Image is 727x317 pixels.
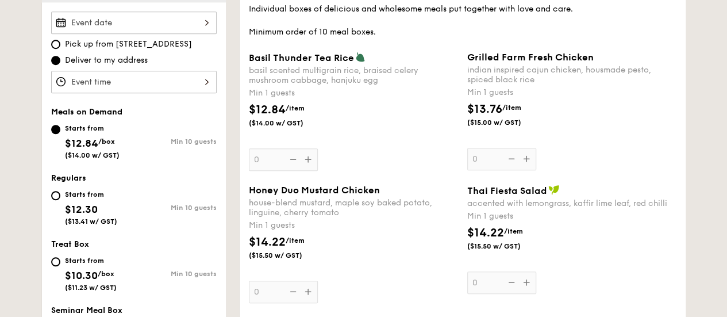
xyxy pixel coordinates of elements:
[65,151,120,159] span: ($14.00 w/ GST)
[51,173,86,183] span: Regulars
[249,66,458,85] div: basil scented multigrain rice, braised celery mushroom cabbage, hanjuku egg
[355,52,366,62] img: icon-vegetarian.fe4039eb.svg
[51,191,60,200] input: Starts from$12.30($13.41 w/ GST)Min 10 guests
[249,198,458,217] div: house-blend mustard, maple soy baked potato, linguine, cherry tomato
[134,270,217,278] div: Min 10 guests
[65,217,117,226] span: ($13.41 w/ GST)
[467,52,594,63] span: Grilled Farm Fresh Chicken
[51,12,217,34] input: Event date
[467,118,545,127] span: ($15.00 w/ GST)
[286,104,305,112] span: /item
[467,65,676,85] div: indian inspired cajun chicken, housmade pesto, spiced black rice
[51,305,122,315] span: Seminar Meal Box
[502,104,521,112] span: /item
[249,220,458,231] div: Min 1 guests
[249,119,327,128] span: ($14.00 w/ GST)
[286,236,305,245] span: /item
[51,125,60,134] input: Starts from$12.84/box($14.00 w/ GST)Min 10 guests
[98,138,115,146] span: /box
[249,103,286,117] span: $12.84
[134,138,217,146] div: Min 10 guests
[51,257,60,266] input: Starts from$10.30/box($11.23 w/ GST)Min 10 guests
[51,71,217,93] input: Event time
[249,185,380,196] span: Honey Duo Mustard Chicken
[249,52,354,63] span: Basil Thunder Tea Rice
[467,185,547,196] span: Thai Fiesta Salad
[65,137,98,150] span: $12.84
[65,124,120,133] div: Starts from
[134,204,217,212] div: Min 10 guests
[467,242,545,251] span: ($15.50 w/ GST)
[65,256,117,265] div: Starts from
[51,40,60,49] input: Pick up from [STREET_ADDRESS]
[548,185,560,195] img: icon-vegan.f8ff3823.svg
[65,190,117,199] div: Starts from
[249,87,458,99] div: Min 1 guests
[467,198,676,208] div: accented with lemongrass, kaffir lime leaf, red chilli
[249,235,286,249] span: $14.22
[65,269,98,282] span: $10.30
[467,87,676,98] div: Min 1 guests
[467,226,504,240] span: $14.22
[51,56,60,65] input: Deliver to my address
[98,270,114,278] span: /box
[65,55,148,66] span: Deliver to my address
[65,203,98,216] span: $12.30
[249,3,676,38] div: Individual boxes of delicious and wholesome meals put together with love and care. Minimum order ...
[504,227,523,235] span: /item
[467,102,502,116] span: $13.76
[51,239,89,249] span: Treat Box
[65,39,192,50] span: Pick up from [STREET_ADDRESS]
[249,251,327,260] span: ($15.50 w/ GST)
[65,284,117,292] span: ($11.23 w/ GST)
[51,107,122,117] span: Meals on Demand
[467,211,676,222] div: Min 1 guests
